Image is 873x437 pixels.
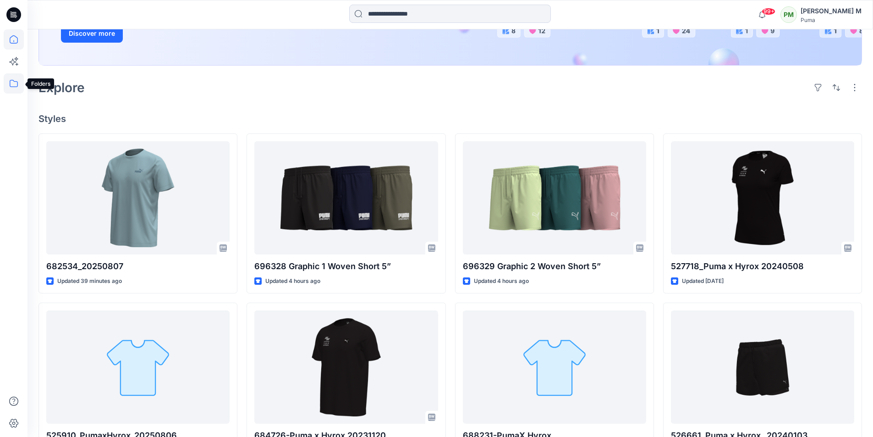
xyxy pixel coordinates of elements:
[801,17,862,23] div: Puma
[762,8,775,15] span: 99+
[38,80,85,95] h2: Explore
[682,277,724,286] p: Updated [DATE]
[265,277,320,286] p: Updated 4 hours ago
[671,141,854,254] a: 527718_Puma x Hyrox 20240508
[671,310,854,424] a: 526661_Puma x Hyrox _20240103
[38,113,862,124] h4: Styles
[57,277,122,286] p: Updated 39 minutes ago
[46,310,230,424] a: 525910_PumaxHyrox_20250806
[463,310,646,424] a: 688231-PumaX Hyrox
[61,24,123,43] button: Discover more
[46,260,230,273] p: 682534_20250807
[801,6,862,17] div: [PERSON_NAME] M
[254,260,438,273] p: 696328 Graphic 1 Woven Short 5”
[254,141,438,254] a: 696328 Graphic 1 Woven Short 5”
[46,141,230,254] a: 682534_20250807
[671,260,854,273] p: 527718_Puma x Hyrox 20240508
[463,260,646,273] p: 696329 Graphic 2 Woven Short 5”
[254,310,438,424] a: 684726-Puma x Hyrox 20231120
[780,6,797,23] div: PM
[61,24,267,43] a: Discover more
[474,277,529,286] p: Updated 4 hours ago
[463,141,646,254] a: 696329 Graphic 2 Woven Short 5”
